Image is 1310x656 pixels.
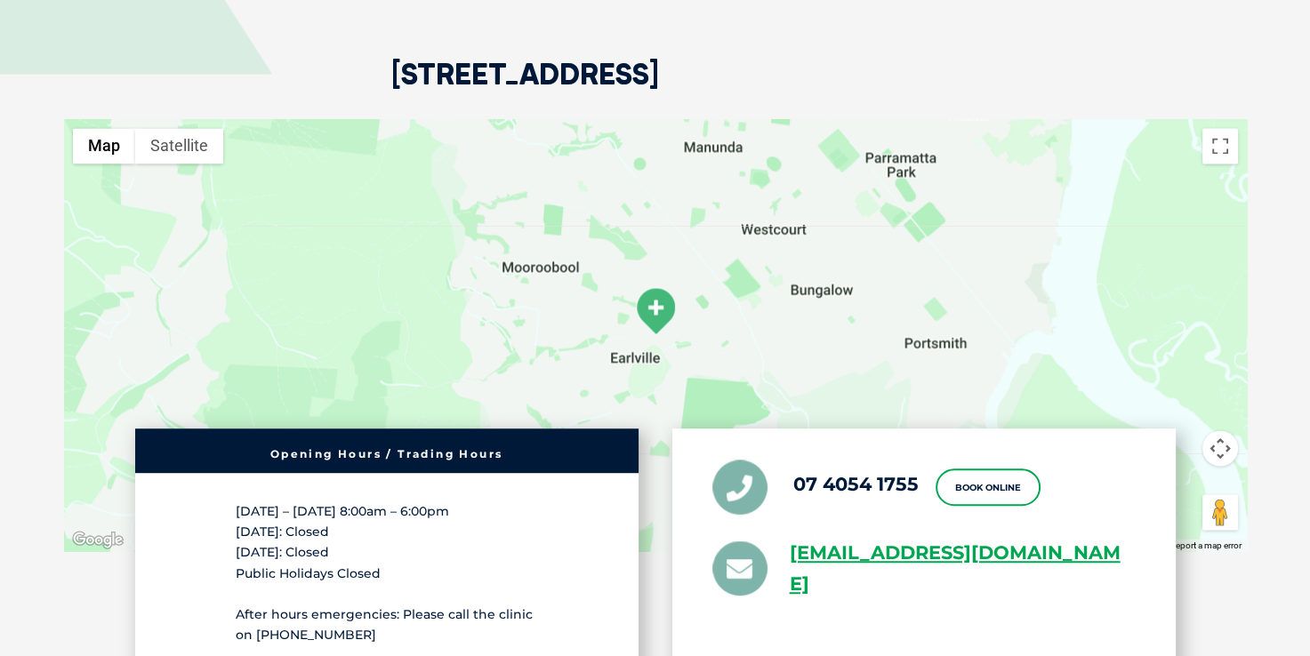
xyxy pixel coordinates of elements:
button: Show street map [73,128,135,164]
p: [DATE] – [DATE] 8:00am – 6:00pm [DATE]: Closed [DATE]: Closed Public Holidays Closed [236,501,538,584]
button: Show satellite imagery [135,128,223,164]
a: Book Online [936,468,1041,506]
h2: [STREET_ADDRESS] [391,60,659,119]
button: Toggle fullscreen view [1202,128,1238,164]
h6: Opening Hours / Trading Hours [144,449,630,460]
button: Search [1275,81,1293,99]
p: After hours emergencies: Please call the clinic on [PHONE_NUMBER] [236,604,538,645]
a: 07 4054 1755 [793,472,919,494]
a: [EMAIL_ADDRESS][DOMAIN_NAME] [790,538,1136,600]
